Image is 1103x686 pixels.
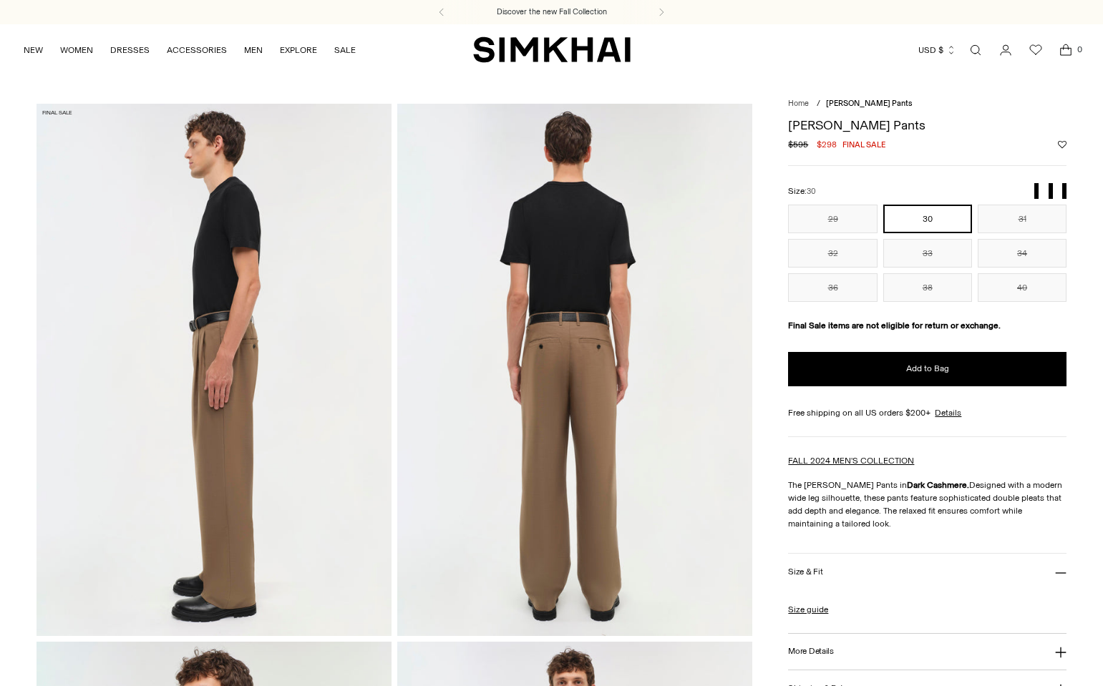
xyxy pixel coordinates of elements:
[788,603,828,616] a: Size guide
[883,205,972,233] button: 30
[788,138,808,151] s: $595
[167,34,227,66] a: ACCESSORIES
[807,187,816,196] span: 30
[473,36,631,64] a: SIMKHAI
[883,239,972,268] button: 33
[978,239,1066,268] button: 34
[978,205,1066,233] button: 31
[817,138,837,151] span: $298
[788,99,809,108] a: Home
[788,647,833,656] h3: More Details
[1051,36,1080,64] a: Open cart modal
[334,34,356,66] a: SALE
[788,634,1066,670] button: More Details
[883,273,972,302] button: 38
[978,273,1066,302] button: 40
[280,34,317,66] a: EXPLORE
[907,480,969,490] strong: Dark Cashmere.
[244,34,263,66] a: MEN
[37,104,392,636] img: Porter Pants
[788,406,1066,419] div: Free shipping on all US orders $200+
[788,98,1066,110] nav: breadcrumbs
[961,36,990,64] a: Open search modal
[1058,140,1066,149] button: Add to Wishlist
[497,6,607,18] a: Discover the new Fall Collection
[918,34,956,66] button: USD $
[935,406,961,419] a: Details
[826,99,912,108] span: [PERSON_NAME] Pants
[788,352,1066,386] button: Add to Bag
[1021,36,1050,64] a: Wishlist
[397,104,752,636] img: Porter Pants
[24,34,43,66] a: NEW
[991,36,1020,64] a: Go to the account page
[60,34,93,66] a: WOMEN
[788,119,1066,132] h1: [PERSON_NAME] Pants
[906,363,949,375] span: Add to Bag
[110,34,150,66] a: DRESSES
[788,456,914,466] a: FALL 2024 MEN'S COLLECTION
[788,320,1001,330] strong: Final Sale items are not eligible for return or exchange.
[788,239,877,268] button: 32
[817,98,820,110] div: /
[788,567,822,577] h3: Size & Fit
[1073,43,1086,56] span: 0
[788,273,877,302] button: 36
[788,554,1066,590] button: Size & Fit
[788,205,877,233] button: 29
[788,479,1066,530] p: The [PERSON_NAME] Pants in Designed with a modern wide leg silhouette, these pants feature sophis...
[788,185,816,198] label: Size:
